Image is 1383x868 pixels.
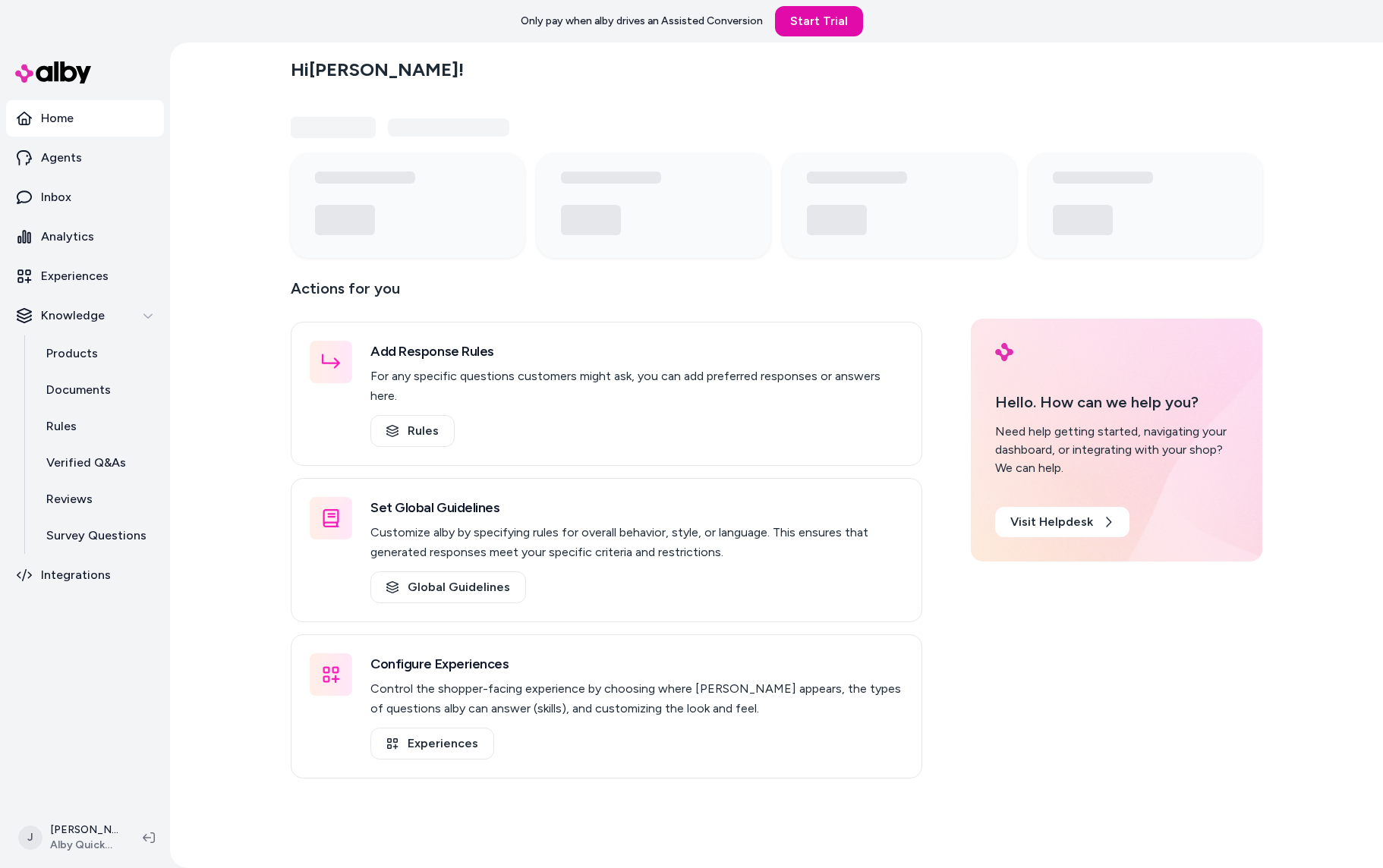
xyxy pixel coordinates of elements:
[6,219,164,255] a: Analytics
[46,490,93,508] p: Reviews
[370,366,903,406] p: For any specific questions customers might ask, you can add preferred responses or answers here.
[6,140,164,176] a: Agents
[46,344,98,363] p: Products
[41,188,71,206] p: Inbox
[41,228,94,246] p: Analytics
[995,423,1238,477] div: Need help getting started, navigating your dashboard, or integrating with your shop? We can help.
[31,517,164,554] a: Survey Questions
[370,653,903,675] h3: Configure Experiences
[31,445,164,481] a: Verified Q&As
[995,391,1238,414] p: Hello. How can we help you?
[15,61,91,83] img: alby Logo
[6,557,164,593] a: Integrations
[31,408,164,445] a: Rules
[370,728,494,759] a: Experiences
[50,838,118,853] span: Alby QuickStart Store
[6,297,164,334] button: Knowledge
[50,822,118,838] p: [PERSON_NAME]
[9,813,131,862] button: J[PERSON_NAME]Alby QuickStart Store
[291,58,464,81] h2: Hi [PERSON_NAME] !
[995,507,1129,537] a: Visit Helpdesk
[775,6,863,36] a: Start Trial
[41,267,109,285] p: Experiences
[46,527,146,545] p: Survey Questions
[46,381,111,399] p: Documents
[6,100,164,137] a: Home
[6,179,164,215] a: Inbox
[291,276,922,313] p: Actions for you
[18,826,43,850] span: J
[370,523,903,562] p: Customize alby by specifying rules for overall behavior, style, or language. This ensures that ge...
[521,14,763,29] p: Only pay when alby drives an Assisted Conversion
[370,679,903,719] p: Control the shopper-facing experience by choosing where [PERSON_NAME] appears, the types of quest...
[46,417,77,436] p: Rules
[31,335,164,372] a: Products
[41,109,74,127] p: Home
[995,343,1013,361] img: alby Logo
[370,415,455,447] a: Rules
[31,372,164,408] a: Documents
[41,149,82,167] p: Agents
[6,258,164,294] a: Experiences
[370,497,903,518] h3: Set Global Guidelines
[370,341,903,362] h3: Add Response Rules
[41,307,105,325] p: Knowledge
[46,454,126,472] p: Verified Q&As
[31,481,164,517] a: Reviews
[370,571,526,603] a: Global Guidelines
[41,566,111,584] p: Integrations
